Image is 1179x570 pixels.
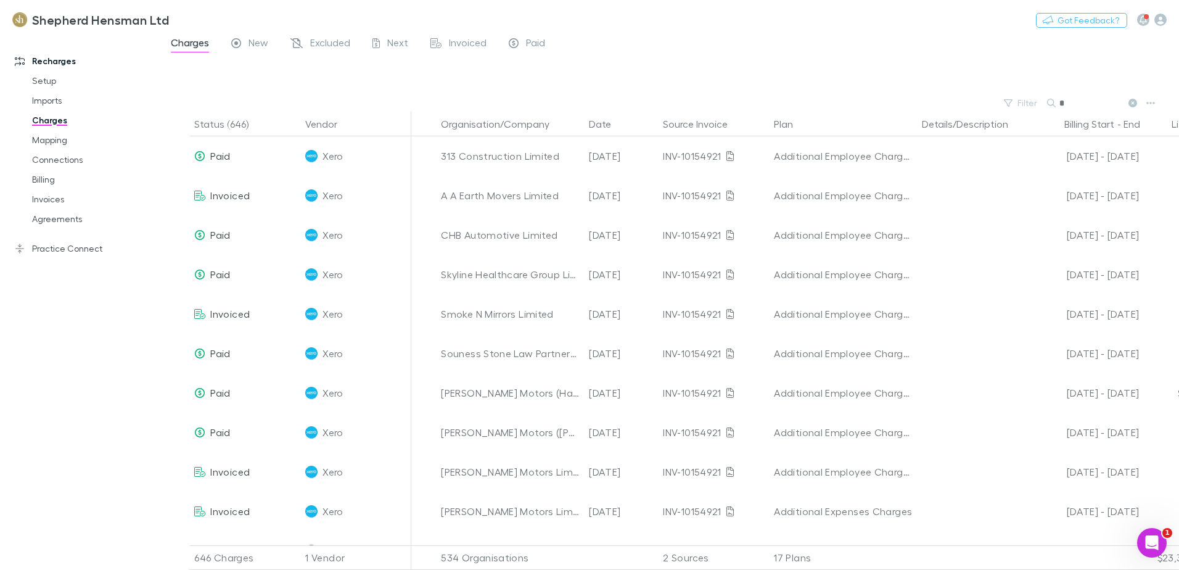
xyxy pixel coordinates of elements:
div: Souness Stone Law Partnership [441,334,579,373]
div: Additional Employee Charges [774,413,912,452]
div: [PERSON_NAME] Motors Limited [441,492,579,531]
a: Mapping [20,130,166,150]
div: Additional Expenses Charges [774,492,912,531]
span: Paid [210,229,230,241]
span: Xero [322,334,343,373]
span: Paid [210,268,230,280]
iframe: Intercom live chat [1137,528,1167,558]
button: Date [589,112,626,136]
span: Paid [210,150,230,162]
div: INV-10154921 [663,136,764,176]
button: Filter [998,96,1045,110]
a: Imports [20,91,166,110]
div: [DATE] [584,373,658,413]
span: Charges [171,36,209,52]
img: Xero's Logo [305,387,318,399]
div: 534 Organisations [436,545,584,570]
div: [DATE] - [DATE] [1033,136,1139,176]
div: 1 Vendor [300,545,411,570]
div: 646 Charges [189,545,300,570]
div: INV-10154921 [663,294,764,334]
span: Xero [322,215,343,255]
div: [DATE] - [DATE] [1033,413,1139,452]
span: Paid [210,426,230,438]
a: Practice Connect [2,239,166,258]
div: [DATE] [584,413,658,452]
a: Charges [20,110,166,130]
span: Invoiced [210,189,250,201]
div: 313 Construction Limited [441,136,579,176]
img: Xero's Logo [305,466,318,478]
div: INV-10154921 [663,334,764,373]
button: Details/Description [922,112,1023,136]
button: Status (646) [194,112,263,136]
span: Excluded [310,36,350,52]
a: Shepherd Hensman Ltd [5,5,176,35]
button: Billing Start [1064,112,1114,136]
span: Invoiced [210,308,250,320]
div: [DATE] - [DATE] [1033,452,1139,492]
button: Got Feedback? [1036,13,1127,28]
div: INV-10154921 [663,452,764,492]
div: 17 Plans [769,545,917,570]
span: Xero [322,176,343,215]
img: Xero's Logo [305,189,318,202]
span: Xero [322,294,343,334]
div: Additional Employee Charges [774,136,912,176]
img: Xero's Logo [305,426,318,439]
div: A A Earth Movers Limited [441,176,579,215]
img: Xero's Logo [305,150,318,162]
div: INV-10154921 [663,176,764,215]
div: Additional Employee Charges [774,452,912,492]
div: [DATE] [584,136,658,176]
button: Plan [774,112,808,136]
span: Xero [322,255,343,294]
span: Xero [322,492,343,531]
div: Additional Employee Charges [774,334,912,373]
h3: Shepherd Hensman Ltd [32,12,169,27]
div: Smoke N Mirrors Limited [441,294,579,334]
div: [DATE] [584,255,658,294]
div: INV-10154921 [663,492,764,531]
div: 2 Sources [658,545,769,570]
a: Billing [20,170,166,189]
div: INV-10154921 [663,373,764,413]
div: [DATE] - [DATE] [1033,492,1139,531]
div: [DATE] [584,176,658,215]
div: INV-10154921 [663,255,764,294]
span: Paid [210,347,230,359]
div: [PERSON_NAME] Motors Limited [441,452,579,492]
span: Invoiced [210,505,250,517]
a: Invoices [20,189,166,209]
span: Invoiced [210,466,250,477]
div: Skyline Healthcare Group Limited [441,255,579,294]
img: Xero's Logo [305,505,318,518]
a: Connections [20,150,166,170]
span: Next [387,36,408,52]
span: 1 [1162,528,1172,538]
span: Xero [322,136,343,176]
span: New [249,36,268,52]
div: [DATE] - [DATE] [1033,334,1139,373]
button: Source Invoice [663,112,742,136]
div: Additional Employee Charges [774,373,912,413]
div: INV-10154921 [663,215,764,255]
span: Paid [526,36,545,52]
img: Xero's Logo [305,268,318,281]
img: Xero's Logo [305,308,318,320]
div: Additional Employee Charges [774,176,912,215]
img: Xero's Logo [305,229,318,241]
div: [DATE] - [DATE] [1033,294,1139,334]
div: Additional Employee Charges [774,215,912,255]
img: Xero's Logo [305,347,318,360]
span: Invoiced [449,36,487,52]
div: [PERSON_NAME] Motors (Hastings) Limited [441,373,579,413]
div: Additional Employee Charges [774,255,912,294]
a: Recharges [2,51,166,71]
div: - [1033,112,1152,136]
a: Agreements [20,209,166,229]
div: [DATE] [584,492,658,531]
span: Xero [322,373,343,413]
div: [DATE] [584,452,658,492]
button: Organisation/Company [441,112,564,136]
